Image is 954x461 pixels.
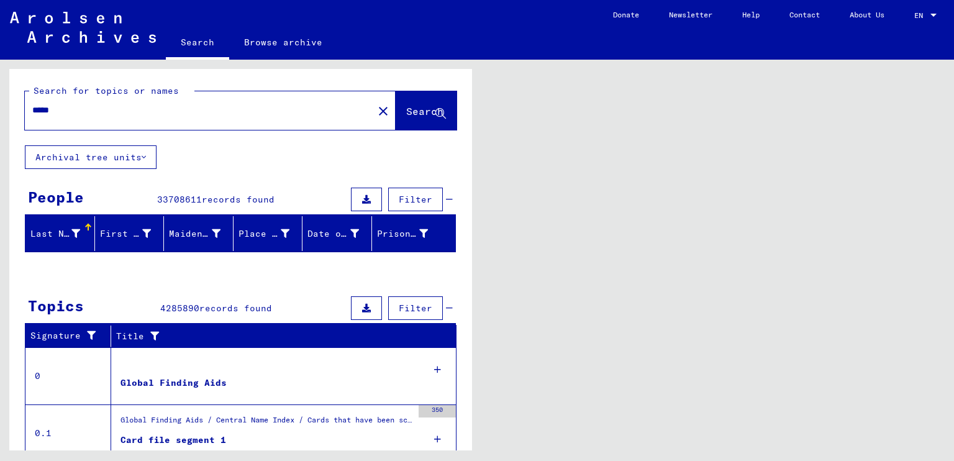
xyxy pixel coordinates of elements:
mat-header-cell: Maiden Name [164,216,234,251]
div: Maiden Name [169,227,220,240]
div: Signature [30,326,114,346]
span: records found [202,194,275,205]
mat-header-cell: First Name [95,216,165,251]
span: EN [914,11,928,20]
div: Maiden Name [169,224,236,244]
div: First Name [100,224,167,244]
span: 33708611 [157,194,202,205]
div: People [28,186,84,208]
div: Prisoner # [377,227,429,240]
a: Search [166,27,229,60]
button: Filter [388,188,443,211]
img: Arolsen_neg.svg [10,12,156,43]
div: Title [116,330,432,343]
div: First Name [100,227,152,240]
span: Search [406,105,443,117]
div: Last Name [30,224,96,244]
div: Title [116,326,444,346]
button: Archival tree units [25,145,157,169]
td: 0 [25,347,111,404]
div: Date of Birth [307,227,359,240]
button: Clear [371,98,396,123]
mat-header-cell: Last Name [25,216,95,251]
span: records found [199,303,272,314]
mat-label: Search for topics or names [34,85,179,96]
div: Last Name [30,227,80,240]
div: Signature [30,329,101,342]
span: Filter [399,303,432,314]
span: 4285890 [160,303,199,314]
div: Card file segment 1 [120,434,226,447]
div: Place of Birth [238,227,290,240]
div: Global Finding Aids / Central Name Index / Cards that have been scanned during first sequential m... [120,414,412,432]
div: Global Finding Aids [120,377,227,390]
div: Topics [28,294,84,317]
mat-icon: close [376,104,391,119]
a: Browse archive [229,27,337,57]
button: Filter [388,296,443,320]
div: Prisoner # [377,224,444,244]
div: Place of Birth [238,224,306,244]
div: Date of Birth [307,224,375,244]
mat-header-cell: Date of Birth [302,216,372,251]
mat-header-cell: Prisoner # [372,216,456,251]
span: Filter [399,194,432,205]
button: Search [396,91,457,130]
mat-header-cell: Place of Birth [234,216,303,251]
div: 350 [419,405,456,418]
